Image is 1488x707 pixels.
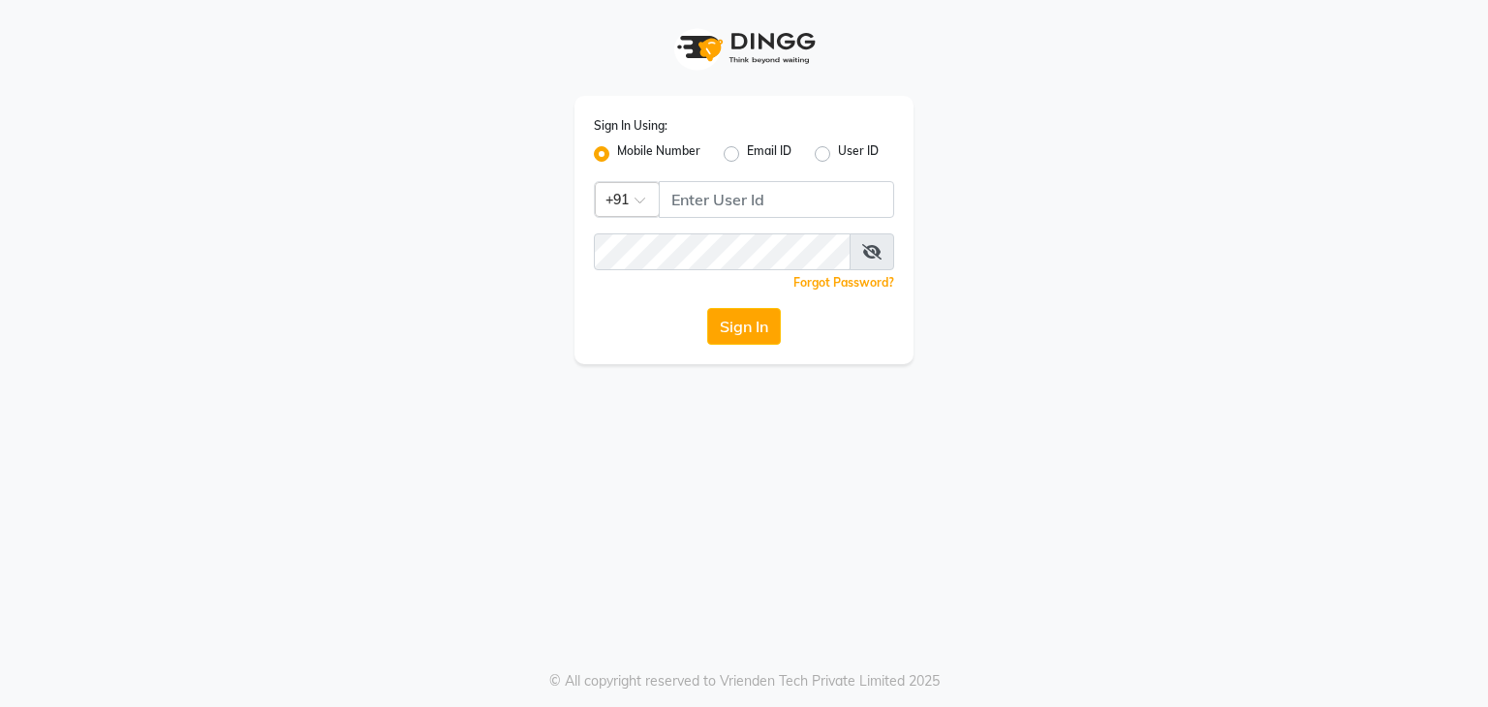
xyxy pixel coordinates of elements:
[707,308,781,345] button: Sign In
[617,142,700,166] label: Mobile Number
[838,142,879,166] label: User ID
[793,275,894,290] a: Forgot Password?
[594,117,667,135] label: Sign In Using:
[594,233,851,270] input: Username
[666,19,821,77] img: logo1.svg
[659,181,894,218] input: Username
[747,142,791,166] label: Email ID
